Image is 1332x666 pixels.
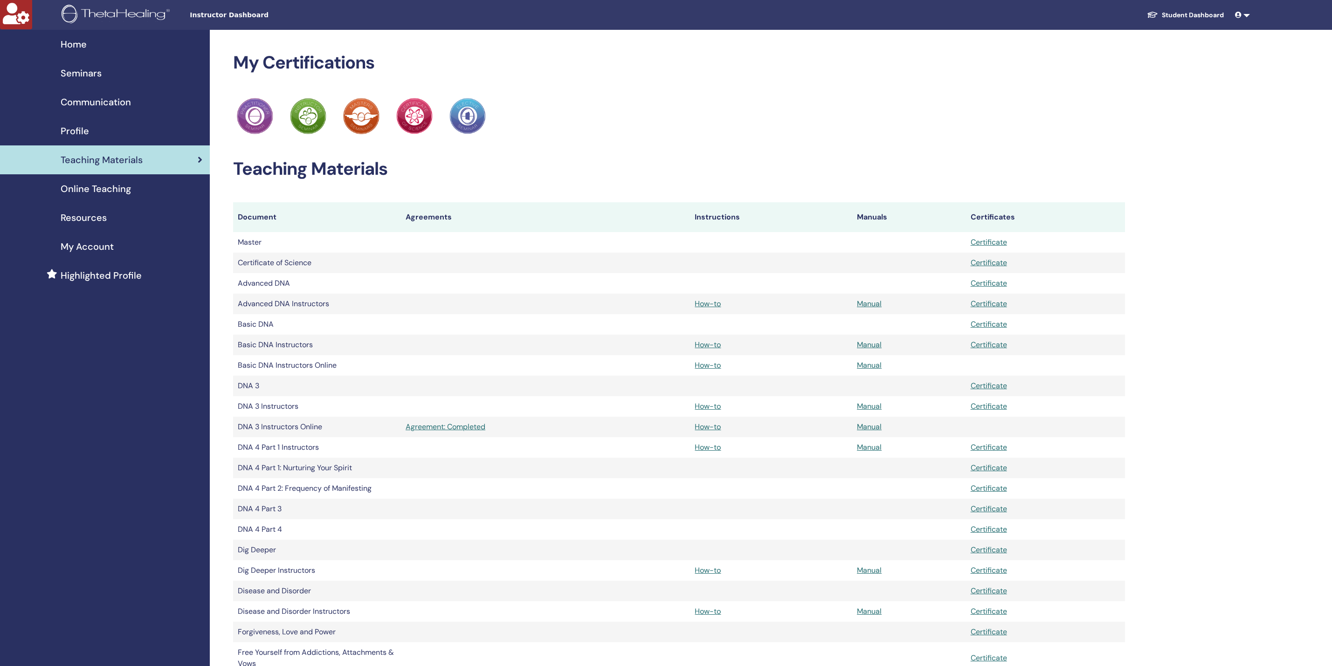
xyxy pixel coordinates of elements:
[233,376,401,396] td: DNA 3
[233,314,401,335] td: Basic DNA
[971,504,1007,514] a: Certificate
[61,66,102,80] span: Seminars
[233,273,401,294] td: Advanced DNA
[971,586,1007,596] a: Certificate
[190,10,330,20] span: Instructor Dashboard
[971,381,1007,391] a: Certificate
[233,158,1125,180] h2: Teaching Materials
[695,565,721,575] a: How-to
[233,458,401,478] td: DNA 4 Part 1: Nurturing Your Spirit
[233,499,401,519] td: DNA 4 Part 3
[971,545,1007,555] a: Certificate
[233,52,1125,74] h2: My Certifications
[233,622,401,642] td: Forgiveness, Love and Power
[857,401,882,411] a: Manual
[237,98,273,134] img: Practitioner
[857,422,882,432] a: Manual
[233,519,401,540] td: DNA 4 Part 4
[857,340,882,350] a: Manual
[971,463,1007,473] a: Certificate
[695,401,721,411] a: How-to
[61,124,89,138] span: Profile
[857,360,882,370] a: Manual
[690,202,852,232] th: Instructions
[62,5,173,26] img: logo.png
[971,299,1007,309] a: Certificate
[406,421,685,433] a: Agreement: Completed
[233,437,401,458] td: DNA 4 Part 1 Instructors
[233,232,401,253] td: Master
[971,319,1007,329] a: Certificate
[233,202,401,232] th: Document
[971,483,1007,493] a: Certificate
[971,237,1007,247] a: Certificate
[449,98,486,134] img: Practitioner
[1147,11,1158,19] img: graduation-cap-white.svg
[971,401,1007,411] a: Certificate
[233,601,401,622] td: Disease and Disorder Instructors
[695,360,721,370] a: How-to
[233,581,401,601] td: Disease and Disorder
[233,396,401,417] td: DNA 3 Instructors
[971,565,1007,575] a: Certificate
[695,442,721,452] a: How-to
[857,299,882,309] a: Manual
[233,253,401,273] td: Certificate of Science
[233,478,401,499] td: DNA 4 Part 2: Frequency of Manifesting
[233,335,401,355] td: Basic DNA Instructors
[61,240,114,254] span: My Account
[61,95,131,109] span: Communication
[1139,7,1231,24] a: Student Dashboard
[695,422,721,432] a: How-to
[233,560,401,581] td: Dig Deeper Instructors
[61,153,143,167] span: Teaching Materials
[971,258,1007,268] a: Certificate
[61,37,87,51] span: Home
[695,606,721,616] a: How-to
[857,606,882,616] a: Manual
[971,278,1007,288] a: Certificate
[233,294,401,314] td: Advanced DNA Instructors
[971,524,1007,534] a: Certificate
[233,355,401,376] td: Basic DNA Instructors Online
[233,540,401,560] td: Dig Deeper
[695,299,721,309] a: How-to
[857,565,882,575] a: Manual
[290,98,326,134] img: Practitioner
[695,340,721,350] a: How-to
[61,268,142,282] span: Highlighted Profile
[61,211,107,225] span: Resources
[971,653,1007,663] a: Certificate
[971,627,1007,637] a: Certificate
[971,340,1007,350] a: Certificate
[233,417,401,437] td: DNA 3 Instructors Online
[857,442,882,452] a: Manual
[852,202,966,232] th: Manuals
[343,98,380,134] img: Practitioner
[966,202,1125,232] th: Certificates
[396,98,433,134] img: Practitioner
[61,182,131,196] span: Online Teaching
[971,606,1007,616] a: Certificate
[971,442,1007,452] a: Certificate
[401,202,690,232] th: Agreements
